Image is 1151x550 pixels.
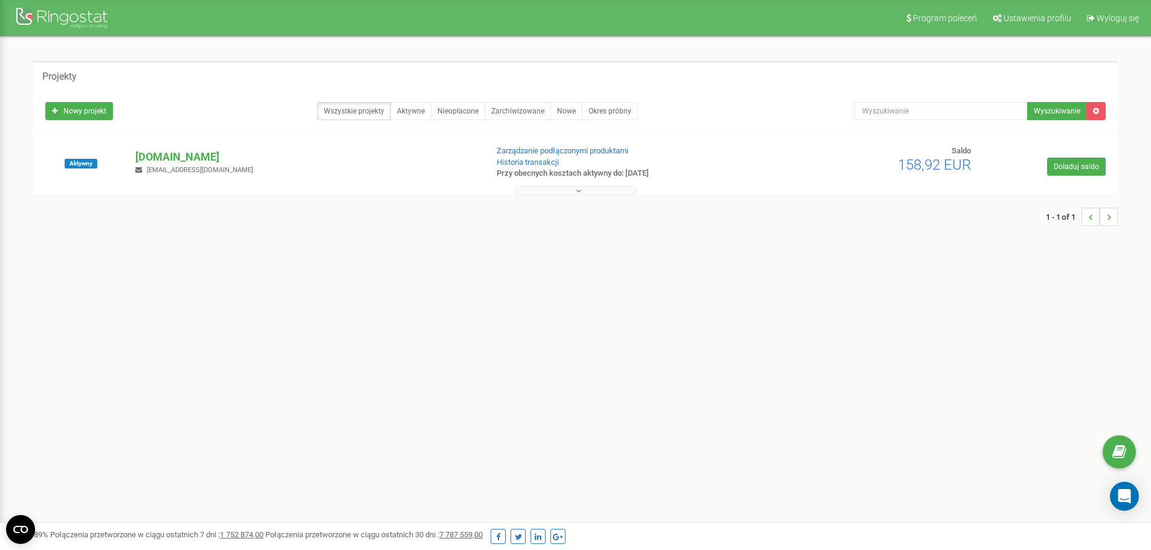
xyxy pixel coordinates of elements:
[265,530,483,539] span: Połączenia przetworzone w ciągu ostatnich 30 dni :
[582,102,638,120] a: Okres próbny
[390,102,431,120] a: Aktywne
[1004,13,1071,23] span: Ustawienia profilu
[147,166,253,174] span: [EMAIL_ADDRESS][DOMAIN_NAME]
[854,102,1028,120] input: Wyszukiwanie
[497,168,748,179] p: Przy obecnych kosztach aktywny do: [DATE]
[65,159,97,168] span: Aktywny
[1110,482,1139,511] div: Open Intercom Messenger
[485,102,551,120] a: Zarchiwizowane
[1046,196,1118,238] nav: ...
[431,102,485,120] a: Nieopłacone
[317,102,391,120] a: Wszystkie projekty
[898,156,971,173] span: 158,92 EUR
[913,13,977,23] span: Program poleceń
[1027,102,1087,120] button: Wyszukiwanie
[952,146,971,155] span: Saldo
[497,146,628,155] a: Zarządzanie podłączonymi produktami
[6,515,35,544] button: Open CMP widget
[1046,208,1082,226] span: 1 - 1 of 1
[42,71,77,82] h5: Projekty
[1047,158,1106,176] a: Doładuj saldo
[550,102,582,120] a: Nowe
[50,530,263,539] span: Połączenia przetworzone w ciągu ostatnich 7 dni :
[1097,13,1139,23] span: Wyloguj się
[439,530,483,539] u: 7 787 559,00
[497,158,559,167] a: Historia transakcji
[135,149,477,165] p: [DOMAIN_NAME]
[220,530,263,539] u: 1 752 874,00
[45,102,113,120] a: Nowy projekt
